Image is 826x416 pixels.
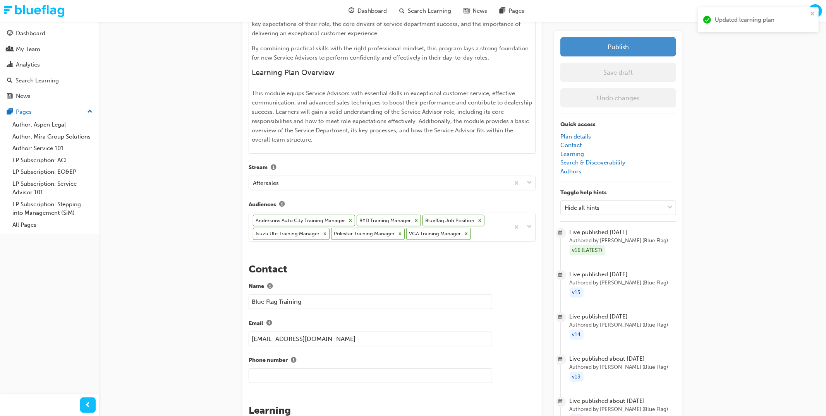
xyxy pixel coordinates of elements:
span: prev-icon [85,401,91,410]
button: Undo changes [560,88,676,108]
button: Pages [3,105,96,119]
button: Publish [560,37,676,56]
span: Authored by [PERSON_NAME] (Blue Flag) [570,321,676,330]
a: All Pages [9,219,96,231]
div: Updated learning plan [715,15,808,24]
h2: Contact [249,263,536,276]
button: Gv [809,4,822,18]
span: info-icon [267,284,273,290]
span: calendar-icon [559,355,563,365]
span: people-icon [7,46,13,53]
span: Live published [DATE] [570,270,676,279]
a: news-iconNews [457,3,493,19]
div: Pages [16,108,32,116]
label: Phone number [249,356,536,366]
span: News [472,7,487,15]
span: search-icon [7,77,12,84]
button: Email [263,318,275,329]
label: Name [249,282,536,292]
span: Authored by [PERSON_NAME] (Blue Flag) [570,279,676,288]
div: Hide all hints [565,203,599,212]
span: down-icon [527,178,532,188]
a: My Team [3,42,96,56]
span: Search Learning [408,7,451,15]
span: info-icon [271,165,276,171]
a: Search & Discoverability [560,159,625,166]
div: BYD Training Manager [357,215,412,226]
p: Quick access [560,120,676,129]
button: Stream [268,163,279,173]
span: Authored by [PERSON_NAME] (Blue Flag) [570,363,676,372]
a: Author: Service 101 [9,142,96,154]
span: Live published [DATE] [570,228,676,237]
a: LP Subscription: Stepping into Management (SiM) [9,199,96,219]
div: VGA Training Manager [407,228,462,240]
p: Toggle help hints [560,188,676,197]
span: Pages [508,7,524,15]
a: search-iconSearch Learning [393,3,457,19]
label: Stream [249,163,536,173]
div: v13 [570,372,584,382]
a: Authors [560,168,581,175]
span: Authored by [PERSON_NAME] (Blue Flag) [570,236,676,245]
span: The Service Advisor 101 Training Program is designed to guide entry-level Service Advisors throug... [252,11,530,37]
span: guage-icon [7,30,13,37]
span: info-icon [266,320,272,327]
span: Learning Plan Overview [252,68,335,77]
div: Isuzu Ute Training Manager [253,228,321,240]
a: LP Subscription: ACL [9,154,96,166]
button: Phone number [288,356,299,366]
span: Live published about [DATE] [570,397,676,406]
div: My Team [16,45,40,54]
div: Blueflag Job Position [423,215,476,226]
span: pages-icon [7,109,13,116]
span: calendar-icon [559,397,563,407]
button: Name [264,282,276,292]
span: calendar-icon [559,270,563,280]
a: Author: Aspen Legal [9,119,96,131]
button: DashboardMy TeamAnalyticsSearch LearningNews [3,25,96,105]
button: close [810,10,816,19]
span: up-icon [87,107,93,117]
span: down-icon [667,203,673,213]
div: Andersons Auto City Training Manager [253,215,346,226]
div: Polestar Training Manager [331,228,396,240]
span: Audiences [249,200,276,209]
span: news-icon [464,6,469,16]
span: info-icon [279,202,285,208]
span: This module equips Service Advisors with essential skills in exceptional customer service, effect... [252,90,534,143]
span: Live published about [DATE] [570,354,676,363]
img: Trak [4,5,64,17]
a: Contact [560,142,582,149]
span: Live published [DATE] [570,312,676,321]
span: calendar-icon [559,228,563,238]
span: By combining practical skills with the right professional mindset, this program lays a strong fou... [252,45,531,61]
label: Email [249,318,536,329]
span: Dashboard [357,7,387,15]
span: info-icon [291,358,296,364]
div: Search Learning [15,76,59,85]
span: guage-icon [349,6,354,16]
span: search-icon [399,6,405,16]
a: Dashboard [3,26,96,41]
div: v15 [570,288,584,298]
div: News [16,92,31,101]
a: LP Subscription: Service Advisor 101 [9,178,96,199]
button: Save draft [560,63,676,82]
span: pages-icon [500,6,505,16]
div: v16 (LATEST) [570,245,605,256]
a: Analytics [3,58,96,72]
div: Dashboard [16,29,45,38]
a: Author: Mira Group Solutions [9,131,96,143]
button: Audiences [276,200,288,210]
a: News [3,89,96,103]
span: news-icon [7,93,13,100]
a: pages-iconPages [493,3,531,19]
a: guage-iconDashboard [342,3,393,19]
a: Search Learning [3,74,96,88]
a: Plan details [560,133,591,140]
span: Authored by [PERSON_NAME] (Blue Flag) [570,405,676,414]
div: v14 [570,330,584,340]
